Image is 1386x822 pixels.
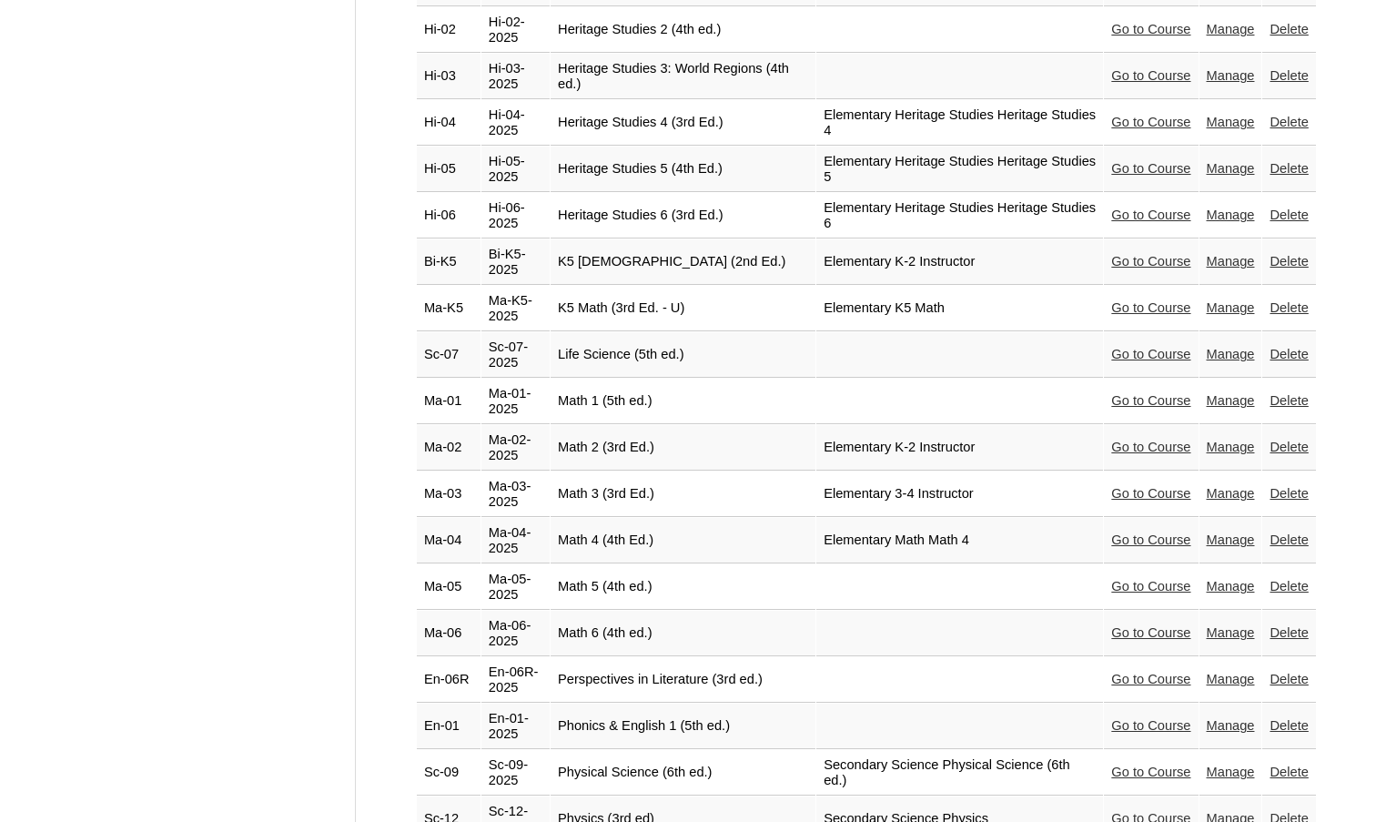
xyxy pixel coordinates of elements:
a: Manage [1207,440,1255,454]
a: Manage [1207,161,1255,176]
td: Heritage Studies 2 (4th ed.) [551,7,815,53]
a: Go to Course [1111,115,1190,129]
a: Go to Course [1111,486,1190,501]
td: Elementary Heritage Studies Heritage Studies 4 [816,100,1103,146]
td: Ma-01-2025 [481,379,550,424]
td: Math 4 (4th Ed.) [551,518,815,563]
a: Go to Course [1111,440,1190,454]
td: Hi-06 [417,193,481,238]
td: Ma-05 [417,564,481,610]
td: Hi-02 [417,7,481,53]
a: Go to Course [1111,347,1190,361]
a: Manage [1207,22,1255,36]
a: Manage [1207,393,1255,408]
a: Manage [1207,208,1255,222]
td: Math 3 (3rd Ed.) [551,472,815,517]
td: Life Science (5th ed.) [551,332,815,378]
td: Sc-07-2025 [481,332,550,378]
td: Hi-05-2025 [481,147,550,192]
td: Ma-03-2025 [481,472,550,517]
a: Manage [1207,579,1255,594]
a: Manage [1207,347,1255,361]
a: Manage [1207,486,1255,501]
td: Heritage Studies 6 (3rd Ed.) [551,193,815,238]
a: Manage [1207,300,1255,315]
td: Math 1 (5th ed.) [551,379,815,424]
td: Secondary Science Physical Science (6th ed.) [816,750,1103,796]
a: Delete [1270,254,1308,269]
a: Delete [1270,208,1308,222]
a: Delete [1270,68,1308,83]
td: Elementary K-2 Instructor [816,239,1103,285]
a: Delete [1270,115,1308,129]
td: Hi-02-2025 [481,7,550,53]
td: Elementary Math Math 4 [816,518,1103,563]
td: Bi-K5-2025 [481,239,550,285]
td: K5 [DEMOGRAPHIC_DATA] (2nd Ed.) [551,239,815,285]
a: Go to Course [1111,625,1190,640]
a: Delete [1270,393,1308,408]
a: Manage [1207,765,1255,779]
a: Go to Course [1111,161,1190,176]
td: Perspectives in Literature (3rd ed.) [551,657,815,703]
td: Bi-K5 [417,239,481,285]
td: Sc-09-2025 [481,750,550,796]
a: Delete [1270,579,1308,594]
a: Delete [1270,486,1308,501]
a: Delete [1270,300,1308,315]
td: Hi-03-2025 [481,54,550,99]
a: Go to Course [1111,68,1190,83]
a: Go to Course [1111,672,1190,686]
a: Manage [1207,115,1255,129]
td: Ma-02-2025 [481,425,550,471]
a: Delete [1270,672,1308,686]
td: Elementary Heritage Studies Heritage Studies 6 [816,193,1103,238]
td: Hi-05 [417,147,481,192]
td: Ma-K5 [417,286,481,331]
td: Elementary K5 Math [816,286,1103,331]
a: Manage [1207,68,1255,83]
td: Hi-03 [417,54,481,99]
td: Ma-K5-2025 [481,286,550,331]
a: Delete [1270,718,1308,733]
td: Ma-02 [417,425,481,471]
a: Go to Course [1111,300,1190,315]
td: Sc-07 [417,332,481,378]
a: Delete [1270,161,1308,176]
a: Manage [1207,718,1255,733]
a: Manage [1207,254,1255,269]
td: Ma-05-2025 [481,564,550,610]
td: Phonics & English 1 (5th ed.) [551,704,815,749]
td: Elementary 3-4 Instructor [816,472,1103,517]
td: Heritage Studies 4 (3rd Ed.) [551,100,815,146]
td: Ma-04 [417,518,481,563]
a: Go to Course [1111,718,1190,733]
td: Hi-04 [417,100,481,146]
a: Go to Course [1111,254,1190,269]
a: Manage [1207,672,1255,686]
td: En-01 [417,704,481,749]
td: Math 2 (3rd Ed.) [551,425,815,471]
td: Elementary K-2 Instructor [816,425,1103,471]
td: Elementary Heritage Studies Heritage Studies 5 [816,147,1103,192]
td: Hi-06-2025 [481,193,550,238]
td: Math 6 (4th ed.) [551,611,815,656]
td: Heritage Studies 5 (4th Ed.) [551,147,815,192]
td: Ma-01 [417,379,481,424]
a: Go to Course [1111,579,1190,594]
a: Go to Course [1111,208,1190,222]
a: Go to Course [1111,533,1190,547]
a: Delete [1270,22,1308,36]
a: Go to Course [1111,393,1190,408]
a: Delete [1270,625,1308,640]
a: Delete [1270,765,1308,779]
td: En-06R [417,657,481,703]
td: Ma-06-2025 [481,611,550,656]
a: Delete [1270,347,1308,361]
a: Manage [1207,625,1255,640]
td: Ma-03 [417,472,481,517]
td: Heritage Studies 3: World Regions (4th ed.) [551,54,815,99]
td: Ma-04-2025 [481,518,550,563]
a: Delete [1270,440,1308,454]
td: Sc-09 [417,750,481,796]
